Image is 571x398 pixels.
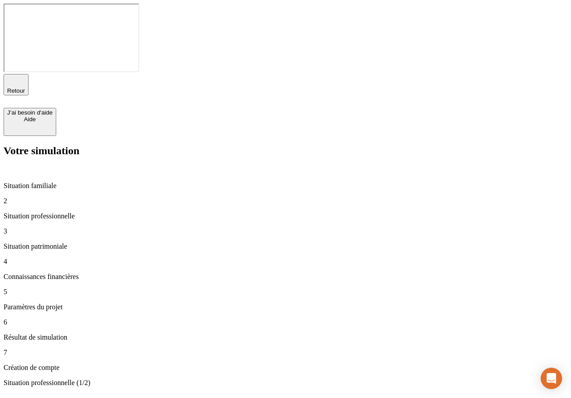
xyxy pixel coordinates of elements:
[4,273,567,281] p: Connaissances financières
[7,109,53,116] div: J’ai besoin d'aide
[4,364,567,372] p: Création de compte
[4,108,56,136] button: J’ai besoin d'aideAide
[4,242,567,250] p: Situation patrimoniale
[7,87,25,94] span: Retour
[4,379,567,387] p: Situation professionnelle (1/2)
[541,368,562,389] div: Open Intercom Messenger
[4,288,567,296] p: 5
[4,145,567,157] h2: Votre simulation
[4,182,567,190] p: Situation familiale
[4,258,567,266] p: 4
[4,212,567,220] p: Situation professionnelle
[4,303,567,311] p: Paramètres du projet
[4,349,567,357] p: 7
[4,227,567,235] p: 3
[4,197,567,205] p: 2
[4,74,29,95] button: Retour
[4,333,567,341] p: Résultat de simulation
[7,116,53,123] div: Aide
[4,318,567,326] p: 6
